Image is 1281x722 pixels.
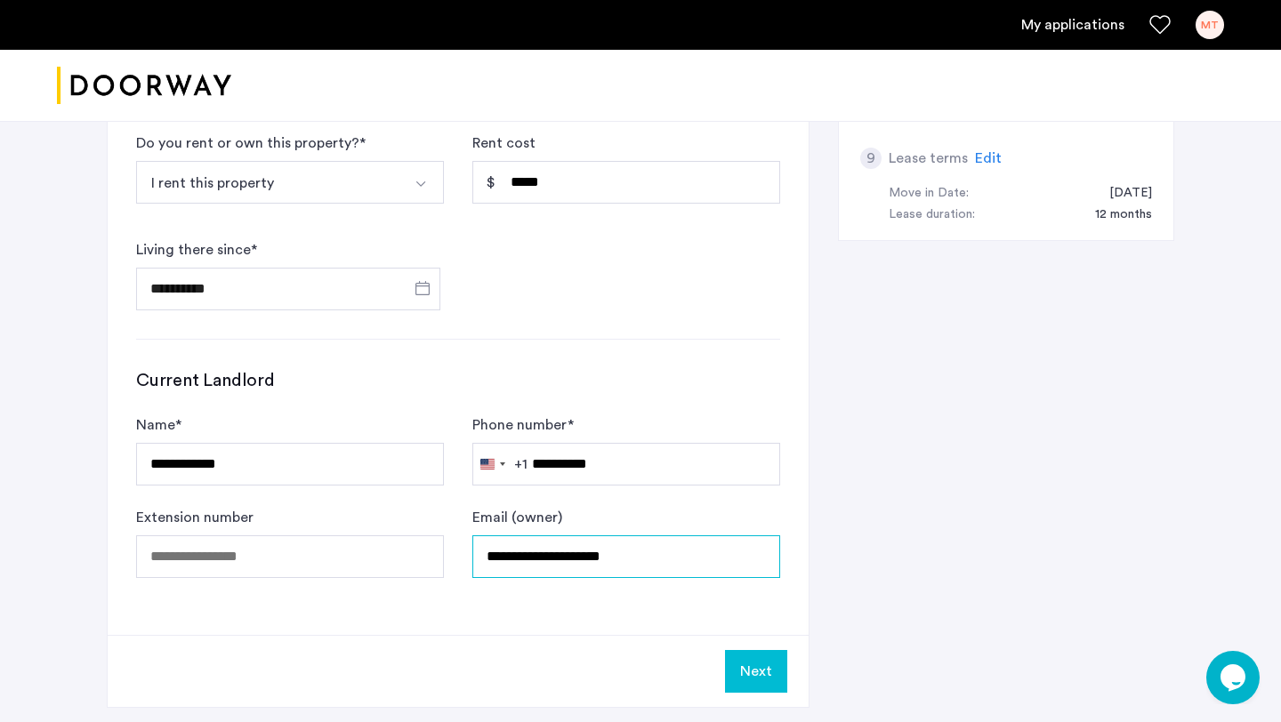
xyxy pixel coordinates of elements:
[1092,183,1152,205] div: 08/25/2025
[412,277,433,299] button: Open calendar
[472,507,562,528] label: Email (owner)
[725,650,787,693] button: Next
[136,239,257,261] label: Living there since *
[1206,651,1263,704] iframe: chat widget
[1077,205,1152,226] div: 12 months
[514,453,528,475] div: +1
[472,414,574,436] label: Phone number *
[136,132,366,154] div: Do you rent or own this property? *
[889,183,969,205] div: Move in Date:
[57,52,231,119] a: Cazamio logo
[1196,11,1224,39] div: MT
[860,148,882,169] div: 9
[889,148,968,169] h5: Lease terms
[136,161,402,204] button: Select option
[1021,14,1124,36] a: My application
[889,205,975,226] div: Lease duration:
[414,177,428,191] img: arrow
[975,151,1002,165] span: Edit
[401,161,444,204] button: Select option
[136,507,254,528] label: Extension number
[472,132,536,154] label: Rent cost
[1149,14,1171,36] a: Favorites
[136,368,780,393] h3: Current Landlord
[473,444,528,485] button: Selected country
[136,414,181,436] label: Name *
[57,52,231,119] img: logo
